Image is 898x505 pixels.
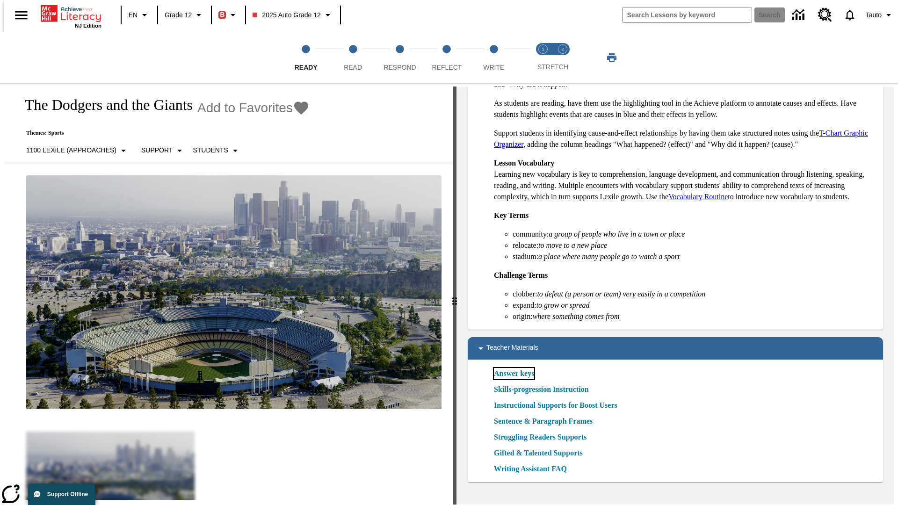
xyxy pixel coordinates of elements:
li: stadium: [513,251,876,262]
text: 1 [542,47,544,51]
text: 2 [561,47,564,51]
a: Struggling Readers Supports [494,432,592,443]
li: expand: [513,300,876,311]
em: where something comes from [533,312,620,320]
button: Reflect step 4 of 5 [420,32,474,83]
span: STRETCH [537,63,568,71]
div: Home [41,3,101,29]
a: Gifted & Talented Supports [494,447,588,459]
p: Support students in identifying cause-and-effect relationships by having them take structured not... [494,128,876,150]
a: Instructional Supports for Boost Users, Will open in new browser window or tab [494,400,617,411]
button: Ready step 1 of 5 [279,32,333,83]
p: As students are reading, have them use the highlighting tool in the Achieve platform to annotate ... [494,98,876,120]
h1: The Dodgers and the Giants [15,96,193,114]
button: Select Student [189,142,244,159]
div: activity [456,87,894,505]
button: Profile/Settings [862,7,898,23]
button: Support Offline [28,483,95,505]
em: to defeat (a person or team) very easily in a competition [537,290,705,298]
strong: Key Terms [494,211,529,219]
p: Teacher Materials [486,343,538,354]
span: Write [483,64,504,71]
span: NJ Edition [75,23,101,29]
button: Language: EN, Select a language [124,7,154,23]
em: to move to a new place [538,241,607,249]
li: clobber: [513,289,876,300]
a: Notifications [838,3,862,27]
p: 1100 Lexile (Approaches) [26,145,116,155]
button: Open side menu [7,1,35,29]
span: Reflect [432,64,462,71]
div: Press Enter or Spacebar and then press right and left arrow keys to move the slider [453,87,456,505]
p: Support [141,145,173,155]
p: Learning new vocabulary is key to comprehension, language development, and communication through ... [494,158,876,202]
button: Select Lexile, 1100 Lexile (Approaches) [22,142,133,159]
a: Answer keys, Will open in new browser window or tab [494,368,534,379]
button: Respond step 3 of 5 [373,32,427,83]
div: reading [4,87,453,500]
button: Read step 2 of 5 [326,32,380,83]
span: Grade 12 [165,10,192,20]
span: Respond [384,64,416,71]
button: Stretch Respond step 2 of 2 [549,32,576,83]
button: Print [597,49,627,66]
a: Data Center [787,2,812,28]
a: Writing Assistant FAQ [494,463,572,475]
a: Vocabulary Routine [668,193,728,201]
li: origin: [513,311,876,322]
span: B [220,9,224,21]
li: relocate: [513,240,876,251]
a: Skills-progression Instruction, Will open in new browser window or tab [494,384,589,395]
button: Grade: Grade 12, Select a grade [161,7,208,23]
em: to grow or spread [536,301,590,309]
span: Tauto [866,10,882,20]
strong: Challenge Terms [494,271,548,279]
a: Sentence & Paragraph Frames, Will open in new browser window or tab [494,416,593,427]
p: Students [193,145,228,155]
em: a place where many people go to watch a sport [538,252,680,260]
div: Teacher Materials [468,337,883,360]
a: Resource Center, Will open in new tab [812,2,838,28]
span: EN [129,10,138,20]
img: Dodgers stadium. [26,175,442,409]
button: Write step 5 of 5 [467,32,521,83]
em: people who live in a town or place [581,230,685,238]
button: Boost Class color is red. Change class color [215,7,242,23]
p: Themes: Sports [15,130,310,137]
span: Support Offline [47,491,88,498]
a: T-Chart Graphic Organizer [494,129,868,148]
input: search field [623,7,752,22]
strong: Lesson Vocabulary [494,159,554,167]
button: Add to Favorites - The Dodgers and the Giants [197,100,310,116]
span: Add to Favorites [197,101,293,115]
button: Class: 2025 Auto Grade 12, Select your class [249,7,337,23]
span: Read [344,64,362,71]
span: 2025 Auto Grade 12 [253,10,320,20]
li: community: [513,229,876,240]
em: a group of [549,230,579,238]
button: Scaffolds, Support [138,142,189,159]
span: Ready [295,64,318,71]
button: Stretch Read step 1 of 2 [529,32,557,83]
